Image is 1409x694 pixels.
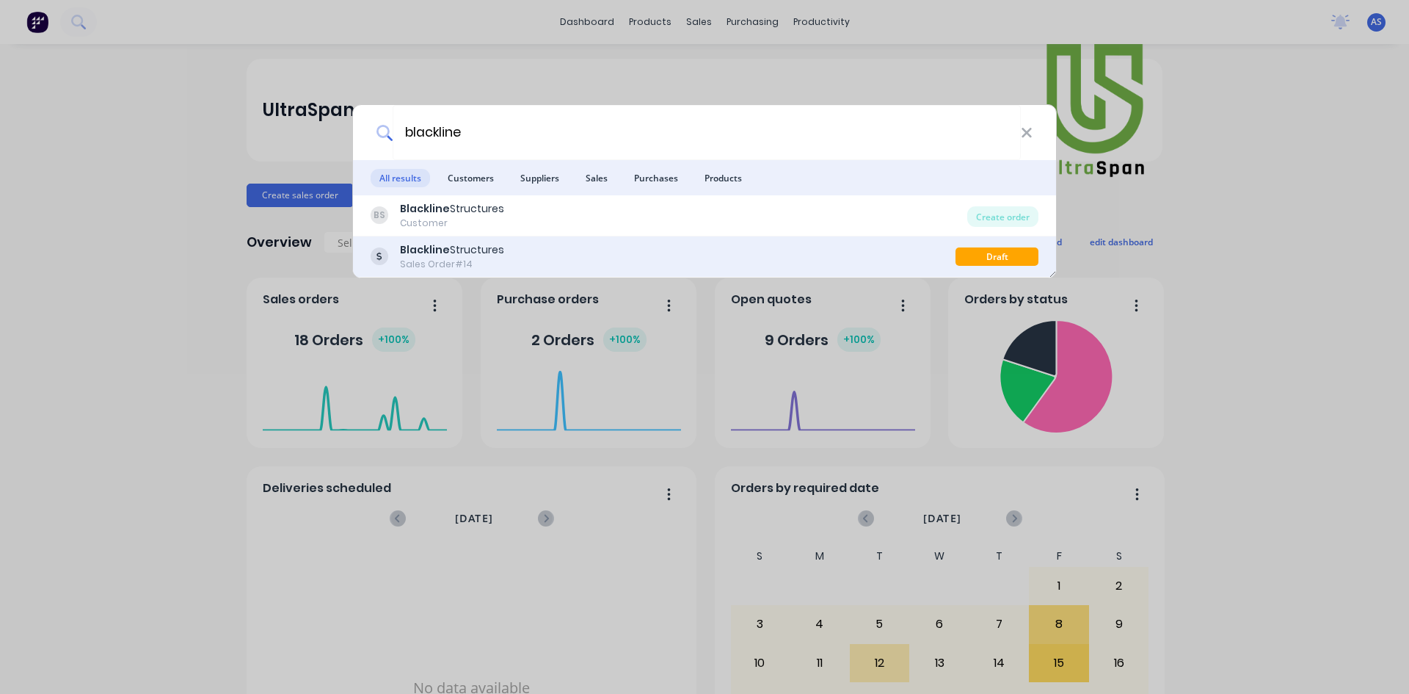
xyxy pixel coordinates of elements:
[400,258,504,271] div: Sales Order #14
[696,169,751,187] span: Products
[400,201,504,217] div: Structures
[393,105,1021,160] input: Start typing a customer or supplier name to create a new order...
[400,201,450,216] b: Blackline
[439,169,503,187] span: Customers
[371,169,430,187] span: All results
[967,206,1038,227] div: Create order
[577,169,616,187] span: Sales
[400,217,504,230] div: Customer
[511,169,568,187] span: Suppliers
[625,169,687,187] span: Purchases
[400,242,450,257] b: Blackline
[400,242,504,258] div: Structures
[371,206,388,224] div: BS
[955,247,1038,266] div: Draft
